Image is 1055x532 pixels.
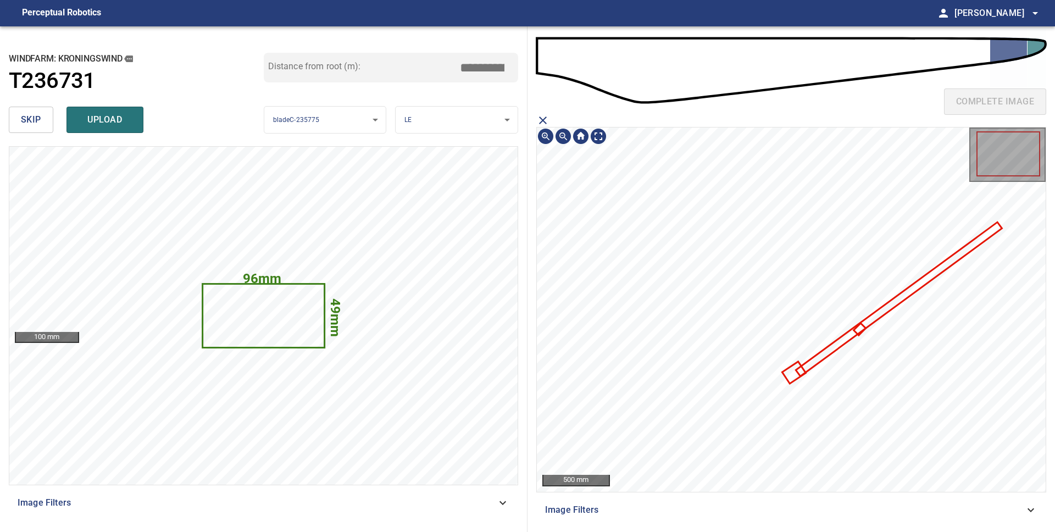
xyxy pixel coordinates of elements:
span: bladeC-235775 [273,116,320,124]
button: skip [9,107,53,133]
span: Image Filters [18,496,496,509]
div: Image Filters [536,497,1046,523]
text: 49mm [327,298,343,337]
div: Image Filters [9,490,518,516]
button: [PERSON_NAME] [950,2,1042,24]
div: LE [396,106,518,134]
figcaption: Perceptual Robotics [22,4,101,22]
text: 96mm [243,271,281,286]
a: T236731 [9,68,264,94]
span: upload [79,112,131,128]
span: skip [21,112,41,128]
label: Distance from root (m): [268,62,360,71]
div: Zoom out [554,128,572,145]
span: [PERSON_NAME] [954,5,1042,21]
button: copy message details [123,53,135,65]
span: person [937,7,950,20]
div: Zoom in [537,128,554,145]
h1: T236731 [9,68,96,94]
h2: windfarm: Kroningswind [9,53,264,65]
div: Go home [572,128,590,145]
span: arrow_drop_down [1029,7,1042,20]
span: LE [404,116,412,124]
button: upload [66,107,143,133]
span: close matching imageResolution: [536,114,549,127]
div: Toggle full page [590,128,607,145]
div: bladeC-235775 [264,106,386,134]
span: Image Filters [545,503,1024,517]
